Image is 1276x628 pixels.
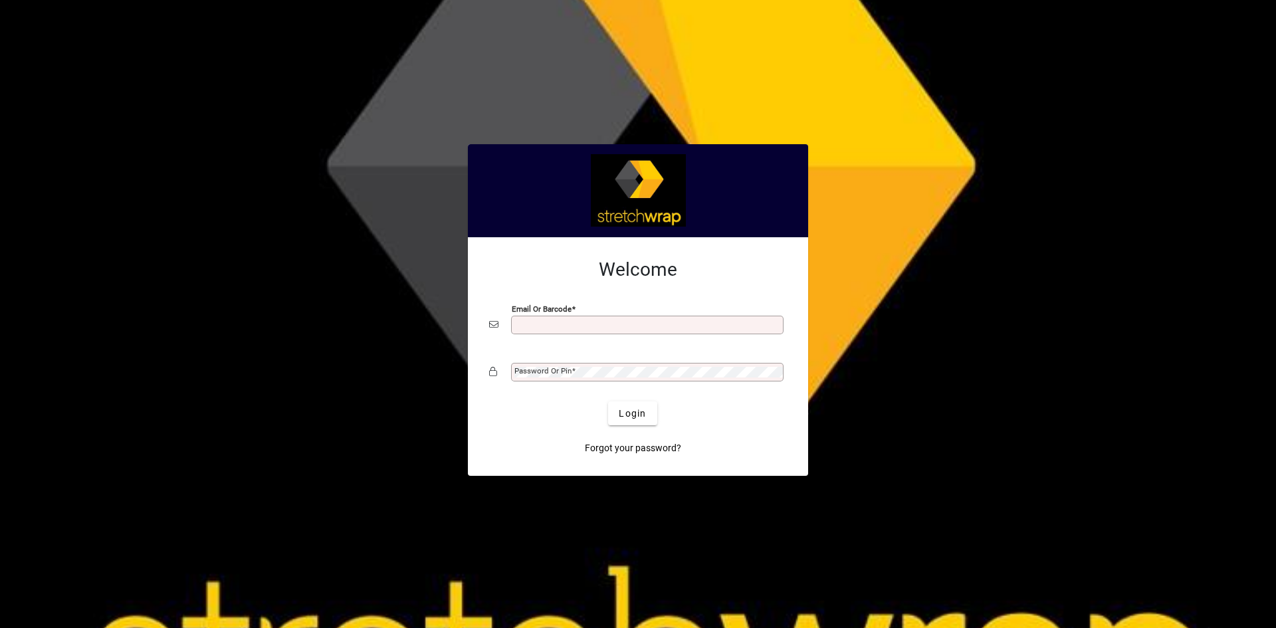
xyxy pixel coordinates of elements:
[619,407,646,421] span: Login
[608,401,657,425] button: Login
[512,304,572,314] mat-label: Email or Barcode
[514,366,572,375] mat-label: Password or Pin
[580,436,687,460] a: Forgot your password?
[489,259,787,281] h2: Welcome
[585,441,681,455] span: Forgot your password?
